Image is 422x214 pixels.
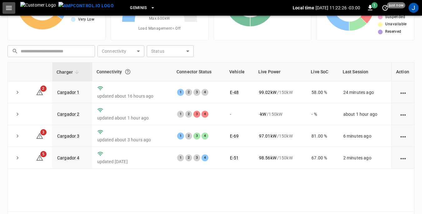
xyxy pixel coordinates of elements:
span: Suspended [385,14,405,20]
div: / 150 kW [259,89,302,95]
td: 6 minutes ago [338,125,391,147]
th: Connector Status [172,62,225,81]
a: Cargador 1 [57,90,80,95]
p: updated about 1 hour ago [97,115,167,121]
p: updated [DATE] [97,158,167,165]
span: Geminis [130,4,147,12]
a: 3 [36,133,43,138]
button: expand row [13,109,22,119]
th: Live Power [254,62,307,81]
span: Load Management = Off [138,26,181,32]
span: Charger [57,68,81,76]
div: 3 [193,89,200,96]
div: action cell options [399,89,407,95]
p: Local time [293,5,314,11]
div: 2 [185,111,192,118]
th: Live SoC [306,62,338,81]
div: profile-icon [409,3,419,13]
button: set refresh interval [380,3,390,13]
div: 4 [201,89,208,96]
a: E-48 [230,90,239,95]
button: expand row [13,88,22,97]
a: 2 [36,89,43,94]
div: / 150 kW [259,155,302,161]
span: Max. 600 kW [149,16,170,22]
p: 98.56 kW [259,155,276,161]
td: 67.00 % [306,147,338,169]
p: - kW [259,111,266,117]
p: 97.01 kW [259,133,276,139]
button: expand row [13,153,22,163]
div: 4 [201,133,208,139]
div: / 150 kW [259,111,302,117]
button: expand row [13,131,22,141]
div: 3 [193,133,200,139]
a: 5 [36,155,43,160]
button: Connection between the charger and our software. [122,66,133,77]
th: Action [391,62,414,81]
div: 1 [177,154,184,161]
span: 1 [371,2,378,8]
p: 99.02 kW [259,89,276,95]
div: action cell options [399,111,407,117]
p: updated about 16 hours ago [97,93,167,99]
img: ampcontrol.io logo [58,2,114,10]
td: - [225,103,254,125]
p: [DATE] 11:22:26 -03:00 [315,5,360,11]
span: 3 [40,129,47,135]
td: 24 minutes ago [338,81,391,103]
td: 2 minutes ago [338,147,391,169]
div: 3 [193,154,200,161]
div: 1 [177,111,184,118]
p: updated about 3 hours ago [97,137,167,143]
button: Geminis [127,2,158,14]
td: - % [306,103,338,125]
a: E-51 [230,155,239,160]
span: just now [387,2,405,8]
div: 1 [177,133,184,139]
div: action cell options [399,155,407,161]
td: 58.00 % [306,81,338,103]
th: Last Session [338,62,391,81]
th: Vehicle [225,62,254,81]
a: Cargador 4 [57,155,80,160]
a: E-69 [230,134,239,139]
div: 4 [201,111,208,118]
span: 5 [40,151,47,157]
span: Unavailable [385,21,406,27]
div: / 150 kW [259,133,302,139]
span: 2 [40,85,47,92]
img: Customer Logo [20,2,56,14]
div: action cell options [399,133,407,139]
a: Cargador 3 [57,134,80,139]
div: 2 [185,154,192,161]
div: 2 [185,133,192,139]
div: 1 [177,89,184,96]
div: Connectivity [97,66,168,77]
span: Reserved [385,29,401,35]
div: 4 [201,154,208,161]
td: about 1 hour ago [338,103,391,125]
span: Very Low [78,17,94,23]
td: 81.00 % [306,125,338,147]
div: 3 [193,111,200,118]
a: Cargador 2 [57,112,80,117]
div: 2 [185,89,192,96]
